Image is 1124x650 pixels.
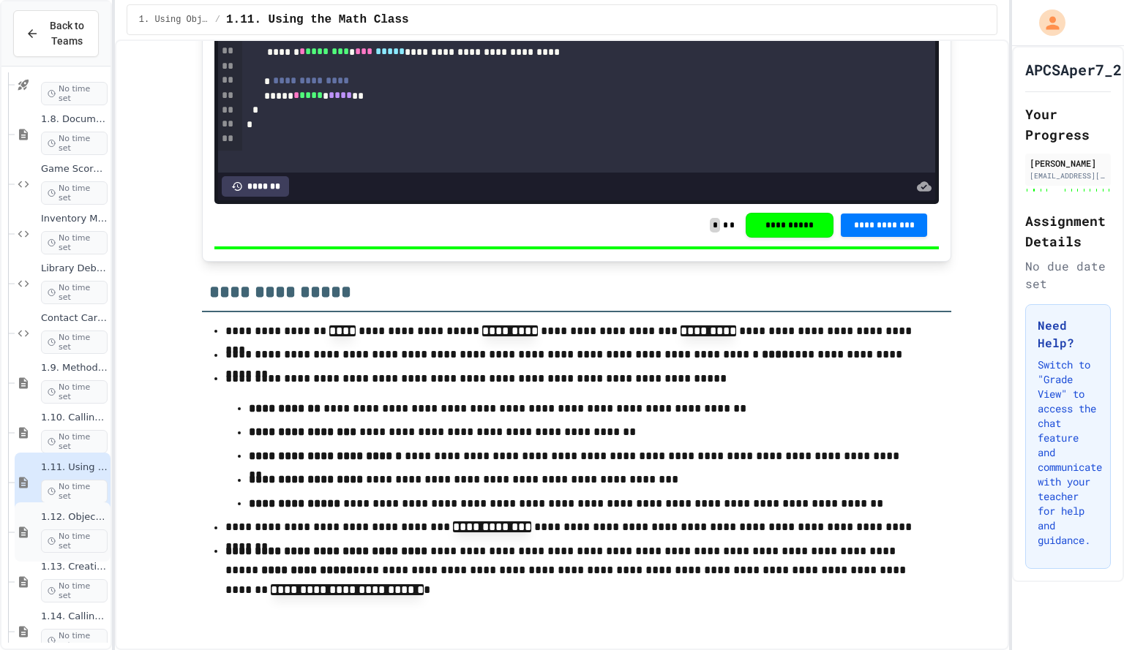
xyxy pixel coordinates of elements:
[1038,358,1098,548] p: Switch to "Grade View" to access the chat feature and communicate with your teacher for help and ...
[1038,317,1098,352] h3: Need Help?
[41,262,108,275] span: Library Debugger Challenge
[41,281,108,304] span: No time set
[41,362,108,374] span: 1.9. Method Signatures
[215,14,220,26] span: /
[41,430,108,453] span: No time set
[41,380,108,404] span: No time set
[1025,104,1111,145] h2: Your Progress
[139,14,209,26] span: 1. Using Objects and Methods
[41,132,108,155] span: No time set
[1024,6,1069,39] div: My Account
[41,529,108,553] span: No time set
[226,11,409,29] span: 1.11. Using the Math Class
[1025,211,1111,252] h2: Assignment Details
[1030,156,1106,170] div: [PERSON_NAME]
[41,611,108,623] span: 1.14. Calling Instance Methods
[1030,170,1106,181] div: [EMAIL_ADDRESS][DOMAIN_NAME]
[48,18,86,49] span: Back to Teams
[41,579,108,602] span: No time set
[41,511,108,524] span: 1.12. Objects - Instances of Classes
[41,330,108,354] span: No time set
[41,113,108,126] span: 1.8. Documentation with Comments and Preconditions
[41,213,108,225] span: Inventory Management System
[41,412,108,424] span: 1.10. Calling Class Methods
[41,480,108,503] span: No time set
[41,461,108,474] span: 1.11. Using the Math Class
[41,312,108,325] span: Contact Card Creator
[1025,257,1111,292] div: No due date set
[41,231,108,254] span: No time set
[41,561,108,573] span: 1.13. Creating and Initializing Objects: Constructors
[13,10,99,57] button: Back to Teams
[41,181,108,205] span: No time set
[41,163,108,175] span: Game Score Tracker
[41,82,108,105] span: No time set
